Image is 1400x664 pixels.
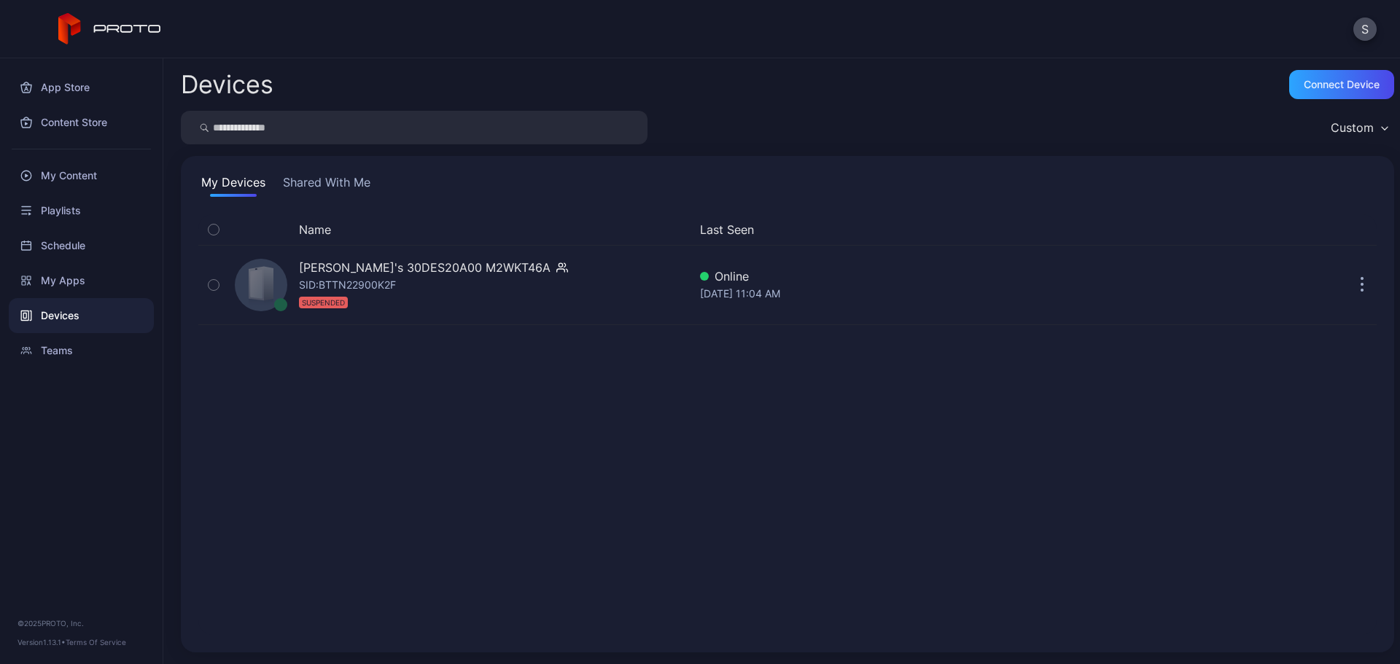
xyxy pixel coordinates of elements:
button: Shared With Me [280,173,373,197]
span: Version 1.13.1 • [17,638,66,647]
a: Schedule [9,228,154,263]
button: Connect device [1289,70,1394,99]
h2: Devices [181,71,273,98]
button: Last Seen [700,221,1187,238]
div: Custom [1331,120,1374,135]
a: Teams [9,333,154,368]
button: S [1353,17,1377,41]
div: [PERSON_NAME]'s 30DES20A00 M2WKT46A [299,259,551,276]
button: Custom [1323,111,1394,144]
a: Content Store [9,105,154,140]
div: Connect device [1304,79,1380,90]
div: © 2025 PROTO, Inc. [17,617,145,629]
div: [DATE] 11:04 AM [700,285,1193,302]
a: My Apps [9,263,154,298]
div: Online [700,267,1193,285]
div: Update Device [1199,221,1330,238]
button: Name [299,221,331,238]
a: Playlists [9,193,154,228]
button: My Devices [198,173,268,197]
div: SUSPENDED [299,297,348,308]
div: SID: BTTN22900K2F [299,276,396,311]
a: My Content [9,158,154,193]
div: Options [1347,221,1377,238]
a: Terms Of Service [66,638,126,647]
a: Devices [9,298,154,333]
a: App Store [9,70,154,105]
